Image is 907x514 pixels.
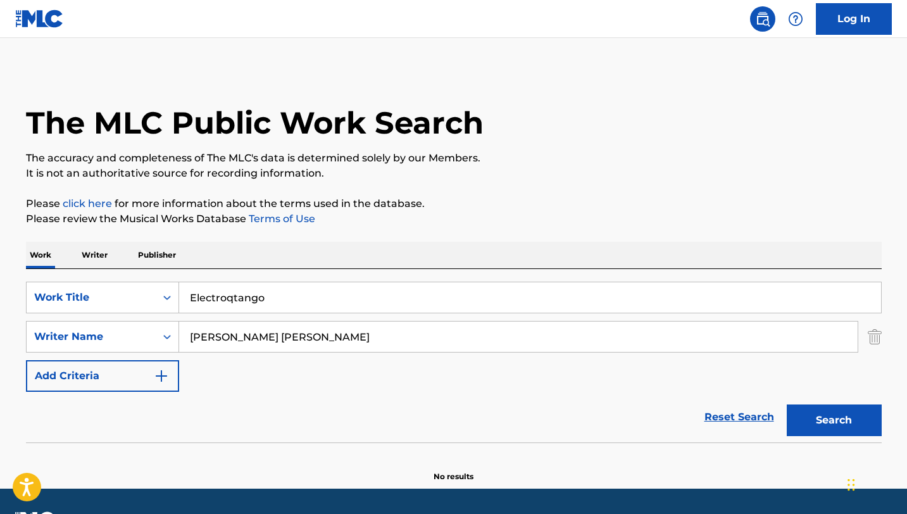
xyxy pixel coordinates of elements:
[868,321,882,353] img: Delete Criterion
[788,11,803,27] img: help
[698,403,780,431] a: Reset Search
[26,211,882,227] p: Please review the Musical Works Database
[816,3,892,35] a: Log In
[246,213,315,225] a: Terms of Use
[26,360,179,392] button: Add Criteria
[34,290,148,305] div: Work Title
[78,242,111,268] p: Writer
[26,151,882,166] p: The accuracy and completeness of The MLC's data is determined solely by our Members.
[26,242,55,268] p: Work
[63,197,112,210] a: click here
[154,368,169,384] img: 9d2ae6d4665cec9f34b9.svg
[134,242,180,268] p: Publisher
[787,404,882,436] button: Search
[15,9,64,28] img: MLC Logo
[26,196,882,211] p: Please for more information about the terms used in the database.
[783,6,808,32] div: Help
[26,104,484,142] h1: The MLC Public Work Search
[755,11,770,27] img: search
[434,456,473,482] p: No results
[34,329,148,344] div: Writer Name
[844,453,907,514] iframe: Chat Widget
[26,282,882,442] form: Search Form
[848,466,855,504] div: Drag
[26,166,882,181] p: It is not an authoritative source for recording information.
[750,6,775,32] a: Public Search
